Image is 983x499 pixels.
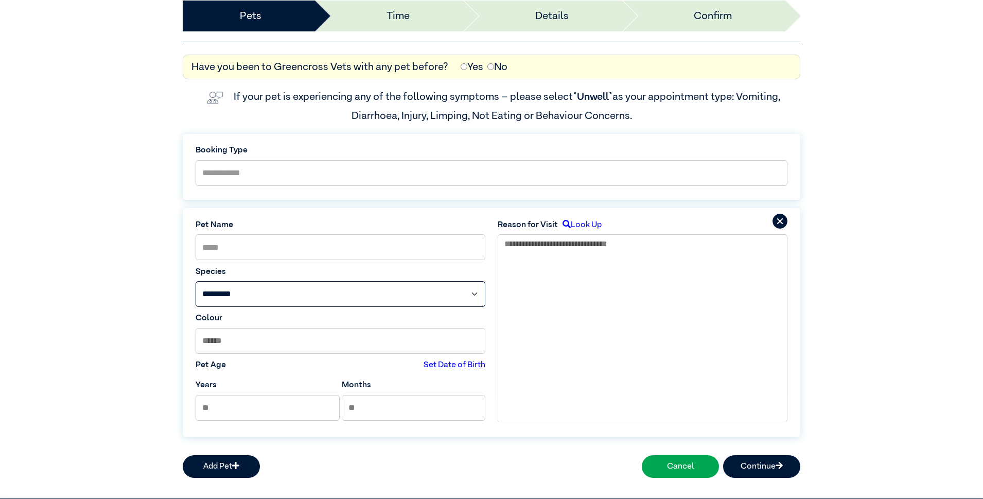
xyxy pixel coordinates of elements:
[487,63,494,70] input: No
[196,359,226,371] label: Pet Age
[196,379,217,391] label: Years
[487,59,507,75] label: No
[183,455,260,478] button: Add Pet
[196,312,485,324] label: Colour
[558,219,602,231] label: Look Up
[573,92,612,102] span: “Unwell”
[196,266,485,278] label: Species
[642,455,719,478] button: Cancel
[461,59,483,75] label: Yes
[234,92,782,121] label: If your pet is experiencing any of the following symptoms – please select as your appointment typ...
[240,8,261,24] a: Pets
[191,59,448,75] label: Have you been to Greencross Vets with any pet before?
[461,63,467,70] input: Yes
[196,144,787,157] label: Booking Type
[424,359,485,371] label: Set Date of Birth
[196,219,485,231] label: Pet Name
[723,455,800,478] button: Continue
[498,219,558,231] label: Reason for Visit
[203,88,227,108] img: vet
[342,379,371,391] label: Months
